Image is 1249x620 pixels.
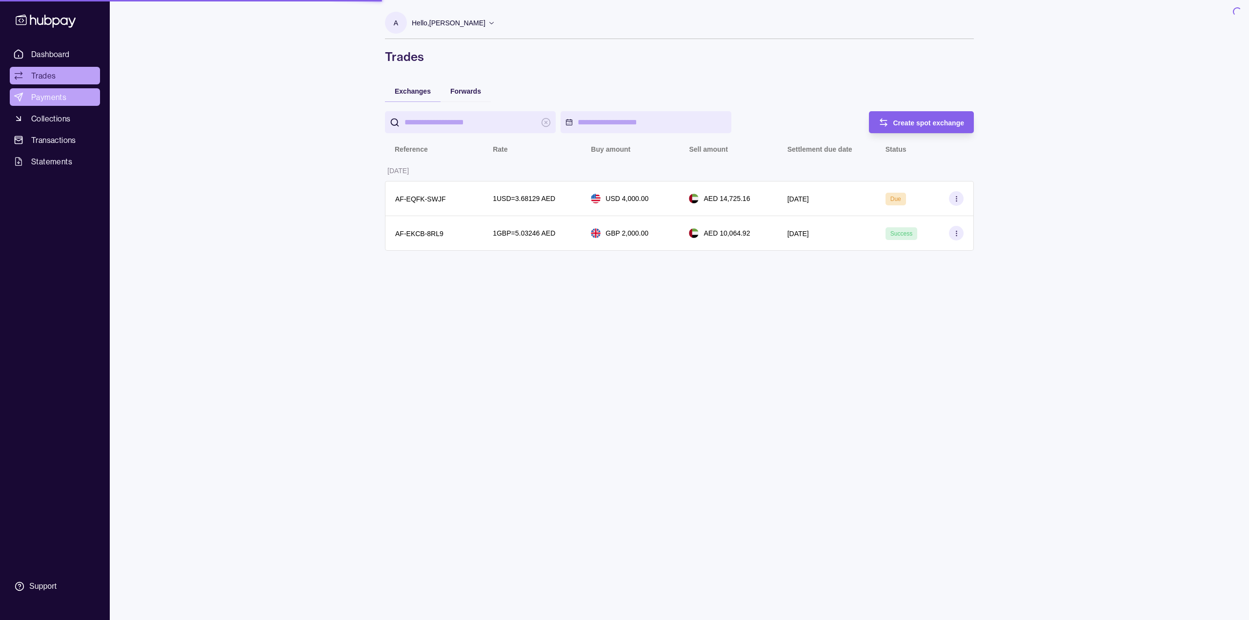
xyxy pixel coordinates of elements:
[31,156,72,167] span: Statements
[591,145,630,153] p: Buy amount
[787,145,852,153] p: Settlement due date
[890,230,912,237] span: Success
[493,228,555,239] p: 1 GBP = 5.03246 AED
[10,88,100,106] a: Payments
[10,153,100,170] a: Statements
[605,193,648,204] p: USD 4,000.00
[689,145,727,153] p: Sell amount
[31,48,70,60] span: Dashboard
[689,228,699,238] img: ae
[450,87,481,95] span: Forwards
[29,581,57,592] div: Support
[385,49,974,64] h1: Trades
[412,18,485,28] p: Hello, [PERSON_NAME]
[395,145,428,153] p: Reference
[10,131,100,149] a: Transactions
[395,87,431,95] span: Exchanges
[31,91,66,103] span: Payments
[886,145,907,153] p: Status
[10,67,100,84] a: Trades
[869,111,974,133] button: Create spot exchange
[787,230,809,238] p: [DATE]
[387,167,409,175] p: [DATE]
[893,119,965,127] span: Create spot exchange
[10,576,100,597] a: Support
[605,228,648,239] p: GBP 2,000.00
[591,194,601,203] img: us
[394,18,398,28] p: A
[404,111,536,133] input: search
[493,145,507,153] p: Rate
[704,228,750,239] p: AED 10,064.92
[689,194,699,203] img: ae
[31,70,56,81] span: Trades
[10,45,100,63] a: Dashboard
[395,230,443,238] p: AF-EKCB-8RL9
[493,193,555,204] p: 1 USD = 3.68129 AED
[591,228,601,238] img: gb
[395,195,445,203] p: AF-EQFK-SWJF
[890,196,901,202] span: Due
[31,113,70,124] span: Collections
[704,193,750,204] p: AED 14,725.16
[31,134,76,146] span: Transactions
[10,110,100,127] a: Collections
[787,195,809,203] p: [DATE]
